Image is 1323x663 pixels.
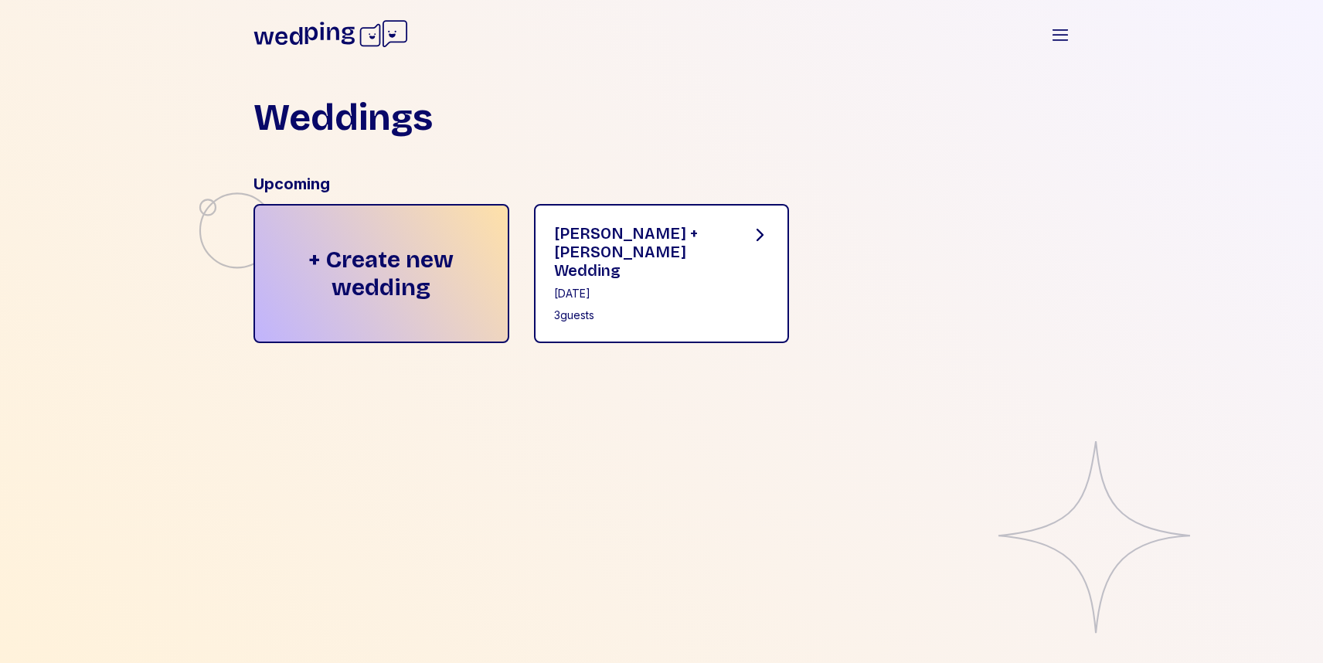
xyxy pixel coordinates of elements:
[554,224,726,280] div: [PERSON_NAME] + [PERSON_NAME] Wedding
[554,286,726,301] div: [DATE]
[253,173,1070,195] div: Upcoming
[253,99,433,136] h1: Weddings
[253,204,509,343] div: + Create new wedding
[554,308,726,323] div: 3 guests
